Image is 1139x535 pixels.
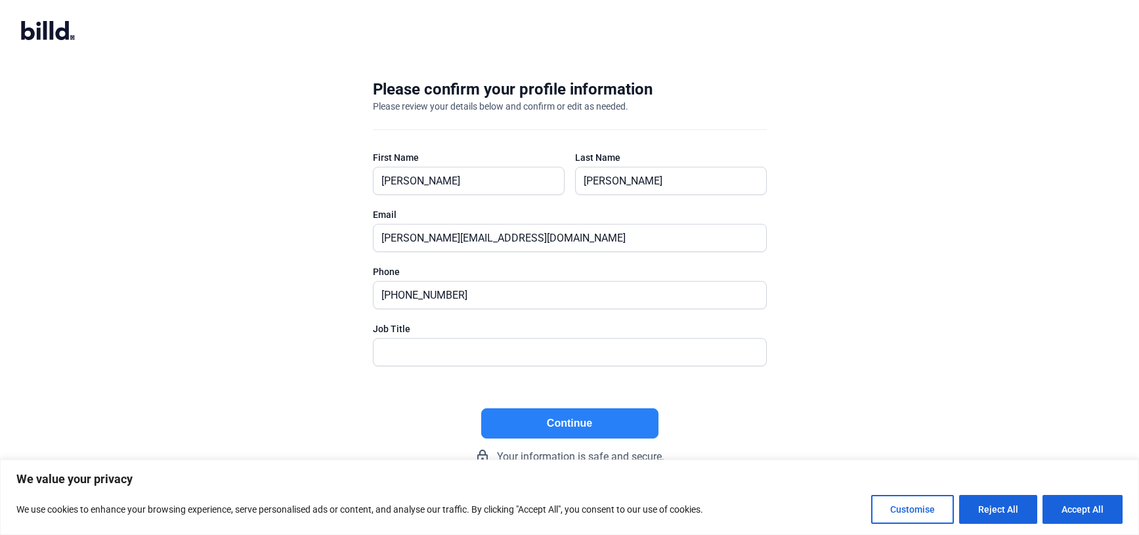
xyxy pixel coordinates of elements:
div: Please review your details below and confirm or edit as needed. [373,100,628,113]
mat-icon: lock_outline [475,449,490,465]
div: Please confirm your profile information [373,79,653,100]
div: Your information is safe and secure. [373,449,767,465]
button: Accept All [1042,495,1123,524]
div: Job Title [373,322,767,335]
button: Customise [871,495,954,524]
p: We use cookies to enhance your browsing experience, serve personalised ads or content, and analys... [16,502,703,517]
div: First Name [373,151,565,164]
div: Phone [373,265,767,278]
div: Email [373,208,767,221]
button: Reject All [959,495,1037,524]
button: Continue [481,408,658,439]
p: We value your privacy [16,471,1123,487]
div: Last Name [575,151,767,164]
input: (XXX) XXX-XXXX [374,282,752,309]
